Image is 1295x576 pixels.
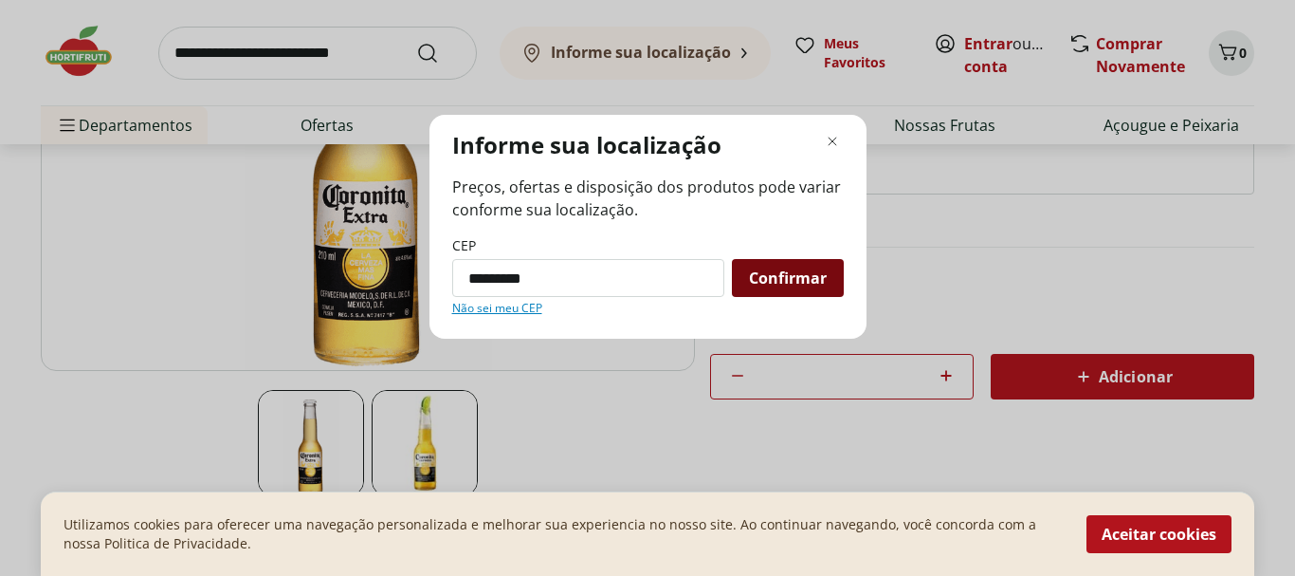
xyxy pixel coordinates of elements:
span: Confirmar [749,270,827,286]
button: Aceitar cookies [1086,515,1231,553]
span: Preços, ofertas e disposição dos produtos pode variar conforme sua localização. [452,176,844,221]
button: Fechar modal de regionalização [821,130,844,153]
p: Utilizamos cookies para oferecer uma navegação personalizada e melhorar sua experiencia no nosso ... [64,515,1064,553]
a: Não sei meu CEP [452,301,542,316]
p: Informe sua localização [452,130,721,160]
label: CEP [452,236,476,255]
div: Modal de regionalização [429,115,866,339]
button: Confirmar [732,259,844,297]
